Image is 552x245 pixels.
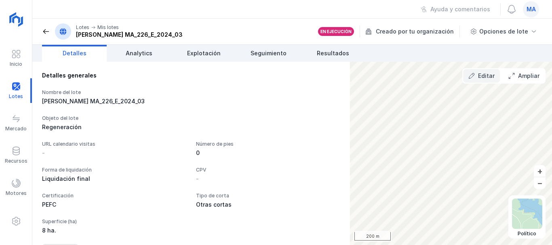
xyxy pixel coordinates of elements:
[42,226,186,235] div: 8 ha.
[42,115,340,121] div: Objeto del lote
[42,45,107,62] a: Detalles
[236,45,301,62] a: Seguimiento
[42,89,186,96] div: Nombre del lote
[5,158,27,164] div: Recursos
[42,141,186,147] div: URL calendario visitas
[320,29,352,34] div: En ejecución
[126,49,152,57] span: Analytics
[196,141,340,147] div: Número de pies
[518,72,539,80] div: Ampliar
[196,175,199,183] div: -
[512,199,542,229] img: political.webp
[534,165,546,177] button: +
[463,69,500,83] button: Editar
[196,193,340,199] div: Tipo de corta
[251,49,287,57] span: Seguimiento
[5,126,27,132] div: Mercado
[534,177,546,189] button: –
[479,27,528,36] div: Opciones de lote
[171,45,236,62] a: Explotación
[42,193,186,199] div: Certificación
[63,49,86,57] span: Detalles
[6,190,27,197] div: Motores
[196,149,340,157] div: 0
[42,123,340,131] div: Regeneración
[196,201,340,209] div: Otras cortas
[42,149,45,157] div: -
[10,61,22,67] div: Inicio
[42,97,186,105] div: [PERSON_NAME] MA_226_E_2024_03
[503,69,545,83] button: Ampliar
[512,230,542,237] div: Político
[42,175,186,183] div: Liquidación final
[430,5,490,13] div: Ayuda y comentarios
[42,218,186,225] div: Superficie (ha)
[317,49,349,57] span: Resultados
[42,167,186,173] div: Forma de liquidación
[42,201,186,209] div: PEFC
[415,2,495,16] button: Ayuda y comentarios
[107,45,171,62] a: Analytics
[42,71,340,80] div: Detalles generales
[187,49,221,57] span: Explotación
[76,24,89,31] div: Lotes
[76,31,183,39] div: [PERSON_NAME] MA_226_E_2024_03
[196,167,340,173] div: CPV
[6,9,26,29] img: logoRight.svg
[527,5,536,13] span: ma
[97,24,119,31] div: Mis lotes
[301,45,365,62] a: Resultados
[478,72,495,80] div: Editar
[365,25,461,38] div: Creado por tu organización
